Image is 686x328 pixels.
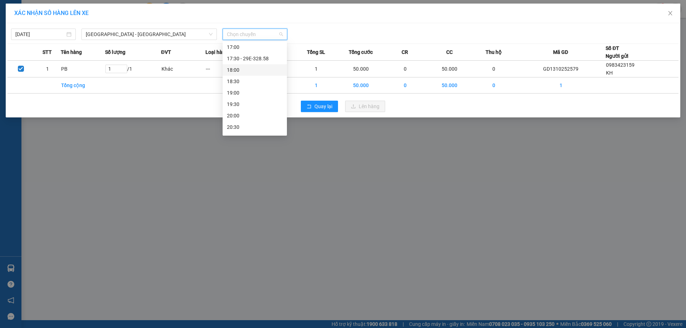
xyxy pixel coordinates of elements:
span: close [667,10,673,16]
span: rollback [307,104,312,110]
div: 18:00 [227,66,283,74]
span: Mã GD [553,48,568,56]
span: down [209,32,213,36]
span: Chọn chuyến [227,29,283,40]
td: / 1 [105,61,161,77]
td: 1 [34,61,61,77]
input: 13/10/2025 [15,30,65,38]
td: PB [61,61,105,77]
td: 50.000 [427,77,472,94]
span: Số lượng [105,48,125,56]
img: logo.jpg [9,9,63,45]
span: Quay lại [314,102,332,110]
div: 19:00 [227,89,283,97]
td: 1 [516,77,606,94]
div: 17:30 - 29E-328.58 [227,55,283,62]
span: Tên hàng [61,48,82,56]
b: GỬI : VP Giếng Đáy [9,49,94,60]
td: GD1310252579 [516,61,606,77]
div: 17:00 [227,43,283,51]
span: STT [43,48,52,56]
td: 50.000 [339,61,383,77]
div: 20:30 [227,123,283,131]
span: XÁC NHẬN SỐ HÀNG LÊN XE [14,10,89,16]
td: Tổng cộng [61,77,105,94]
span: Thu hộ [486,48,502,56]
div: Số ĐT Người gửi [606,44,628,60]
span: Quảng Ninh - Hà Nội [86,29,213,40]
div: 19:30 [227,100,283,108]
span: KH [606,70,613,76]
td: --- [205,61,250,77]
span: Loại hàng [205,48,228,56]
td: 0 [383,77,427,94]
td: 50.000 [339,77,383,94]
td: 0 [472,61,516,77]
span: Tổng SL [307,48,325,56]
td: 0 [472,77,516,94]
span: CC [446,48,453,56]
td: 1 [294,61,338,77]
td: 0 [383,61,427,77]
td: 1 [294,77,338,94]
span: ĐVT [161,48,171,56]
td: Khác [161,61,205,77]
span: CR [402,48,408,56]
span: Tổng cước [349,48,373,56]
td: 50.000 [427,61,472,77]
button: uploadLên hàng [345,101,385,112]
span: 0983423159 [606,62,635,68]
div: 18:30 [227,77,283,85]
button: rollbackQuay lại [301,101,338,112]
li: 271 - [PERSON_NAME] - [GEOGRAPHIC_DATA] - [GEOGRAPHIC_DATA] [67,17,299,26]
div: 20:00 [227,112,283,120]
button: Close [660,4,680,24]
